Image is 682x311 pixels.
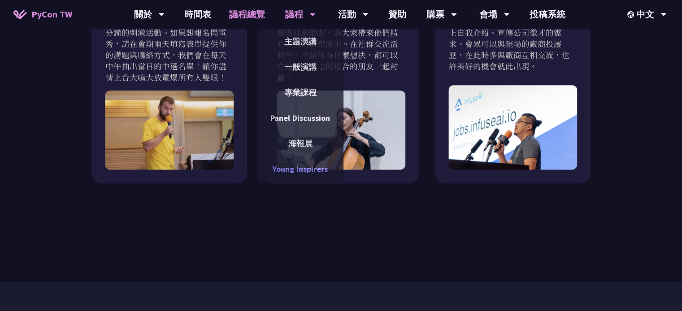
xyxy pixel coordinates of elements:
[627,11,636,18] img: Locale Icon
[13,10,27,19] img: Home icon of PyCon TW 2025
[257,31,343,52] a: 主題演講
[4,3,81,26] a: PyCon TW
[257,158,343,179] a: Young Inspirers
[31,8,72,21] span: PyCon TW
[257,107,343,128] a: Panel Discussion
[449,4,577,72] p: Job Fair 是一個為 工程師設立的就業博覽會。此時段開放各廠商在台上自我介紹、宣傳公司徵才的需求。會眾可以與現場的廠商投屨歷，在此時多與廠商互相交流，也許美好的機會就此出現。
[448,85,577,170] img: Job Fair
[257,56,343,77] a: 一般演講
[257,82,343,103] a: 專業課程
[105,4,233,83] p: 這是一個開放給所有人現場報名，且每個演講包含設置投影片僅限 3 分鐘的刺激活動。如果想報名閃電秀，請在會期兩天填寫表單提供你的講題與聯絡方式，我們會在每天中午抽出當日的中選名單！讓你盡情上台大鳴...
[257,133,343,154] a: 海報展
[105,90,234,169] img: Lightning Talk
